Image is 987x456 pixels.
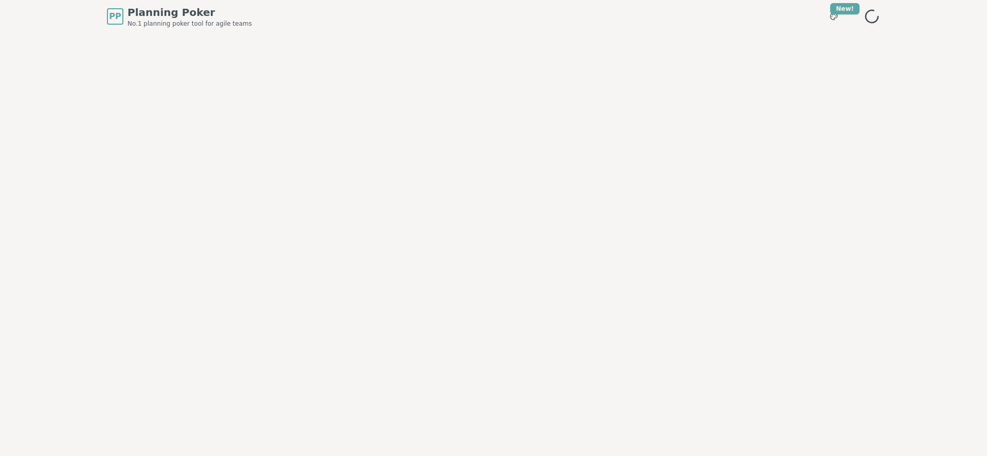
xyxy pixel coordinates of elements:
span: No.1 planning poker tool for agile teams [127,20,252,28]
div: New! [830,3,860,14]
button: New! [825,7,843,26]
span: Planning Poker [127,5,252,20]
span: PP [109,10,121,23]
a: PPPlanning PokerNo.1 planning poker tool for agile teams [107,5,252,28]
